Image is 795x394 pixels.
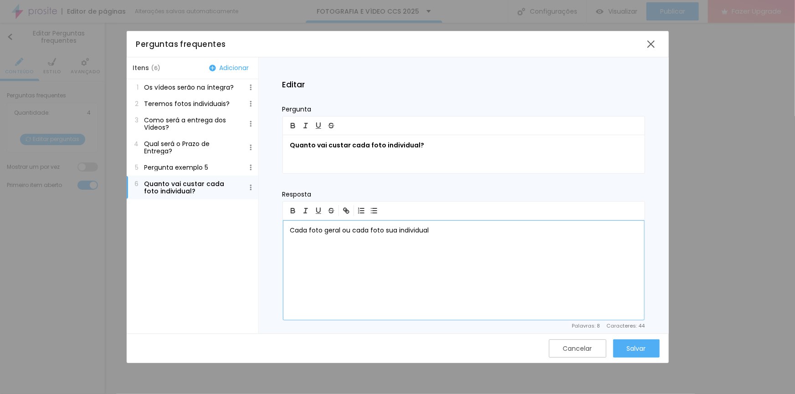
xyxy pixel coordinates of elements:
p: Qual será o Prazo de Entrega? [144,140,239,155]
div: Cancelar [563,345,592,352]
p: Quanto vai custar cada foto individual? [144,180,239,195]
div: Perguntas frequentes [136,38,643,50]
p: Resposta [282,191,645,197]
img: Icone [248,121,254,126]
span: 2 [133,100,139,107]
img: Icone [209,65,216,71]
button: 4Qual será o Prazo de Entrega? [127,136,258,159]
button: 5Pergunta exemplo 5 [127,159,258,176]
span: 1 [133,84,139,91]
b: Quanto vai custar cada foto individual? [290,141,425,150]
h2: Editar [282,81,645,89]
span: Itens [133,65,161,71]
span: 4 [133,140,139,147]
img: Icone [248,144,254,150]
button: 3Como será a entrega dos Vídeos? [127,112,258,136]
button: 6Quanto vai custar cada foto individual? [127,176,258,199]
img: Icone [248,165,254,171]
p: Cada foto geral ou cada foto sua individual [290,226,637,235]
span: 3 [133,116,139,124]
img: Icone [248,101,254,106]
p: Como será a entrega dos Vídeos? [144,116,239,131]
span: 5 [133,164,139,171]
button: 2Teremos fotos individuais? [127,96,258,112]
img: Icone [248,185,254,191]
span: ( 6 ) [151,64,161,72]
p: Pergunta [282,106,645,112]
p: Pergunta exemplo 5 [144,164,209,171]
button: 1Os vídeos serão na íntegra? [127,79,258,96]
span: Palavras : 8 [572,323,600,328]
button: Adicionar [206,64,252,72]
button: Cancelar [549,339,606,358]
p: Os vídeos serão na íntegra? [144,84,234,91]
span: Caracteres : 44 [607,323,645,328]
p: Teremos fotos individuais? [144,100,230,107]
button: Salvar [613,339,660,358]
img: Icone [248,84,254,90]
div: Salvar [627,345,646,352]
span: 6 [133,180,139,187]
